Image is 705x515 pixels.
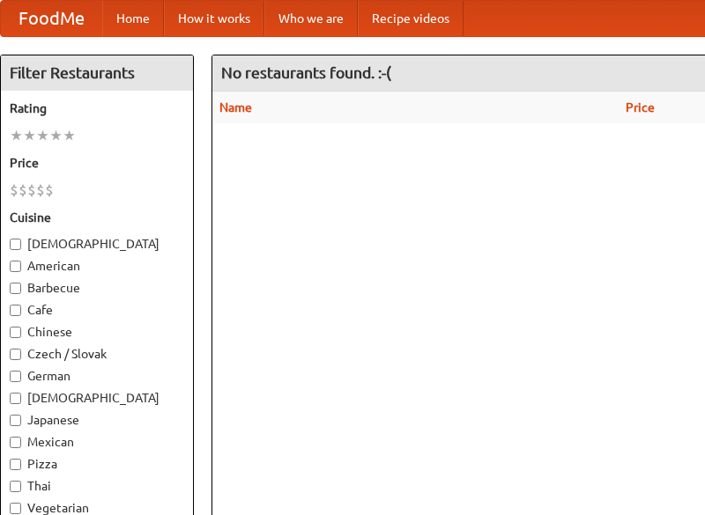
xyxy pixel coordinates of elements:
label: [DEMOGRAPHIC_DATA] [10,389,184,407]
label: Cafe [10,301,184,319]
h5: Rating [10,99,184,117]
li: ★ [23,126,36,145]
input: Pizza [10,459,21,470]
input: German [10,371,21,382]
input: Vegetarian [10,503,21,514]
label: Mexican [10,433,184,451]
label: Japanese [10,411,184,429]
h5: Price [10,154,184,172]
a: Name [219,100,252,114]
input: Thai [10,481,21,492]
li: ★ [10,126,23,145]
li: $ [19,180,27,200]
label: German [10,367,184,385]
li: $ [10,180,19,200]
ng-pluralize: No restaurants found. :-( [221,64,391,81]
input: [DEMOGRAPHIC_DATA] [10,393,21,404]
label: American [10,257,184,275]
a: FoodMe [1,1,102,36]
li: ★ [36,126,49,145]
input: Czech / Slovak [10,349,21,360]
input: American [10,261,21,272]
input: Cafe [10,305,21,316]
input: Chinese [10,327,21,338]
a: Who we are [264,1,358,36]
li: ★ [63,126,76,145]
input: [DEMOGRAPHIC_DATA] [10,239,21,250]
label: [DEMOGRAPHIC_DATA] [10,235,184,253]
label: Barbecue [10,279,184,297]
input: Mexican [10,437,21,448]
label: Chinese [10,323,184,341]
h4: Filter Restaurants [1,55,193,91]
a: Price [626,100,655,114]
input: Barbecue [10,283,21,294]
a: Home [102,1,164,36]
h5: Cuisine [10,209,184,226]
label: Pizza [10,455,184,473]
a: Recipe videos [358,1,464,36]
label: Thai [10,477,184,495]
li: ★ [49,126,63,145]
li: $ [36,180,45,200]
li: $ [27,180,36,200]
li: $ [45,180,54,200]
a: How it works [164,1,264,36]
label: Czech / Slovak [10,345,184,363]
input: Japanese [10,415,21,426]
